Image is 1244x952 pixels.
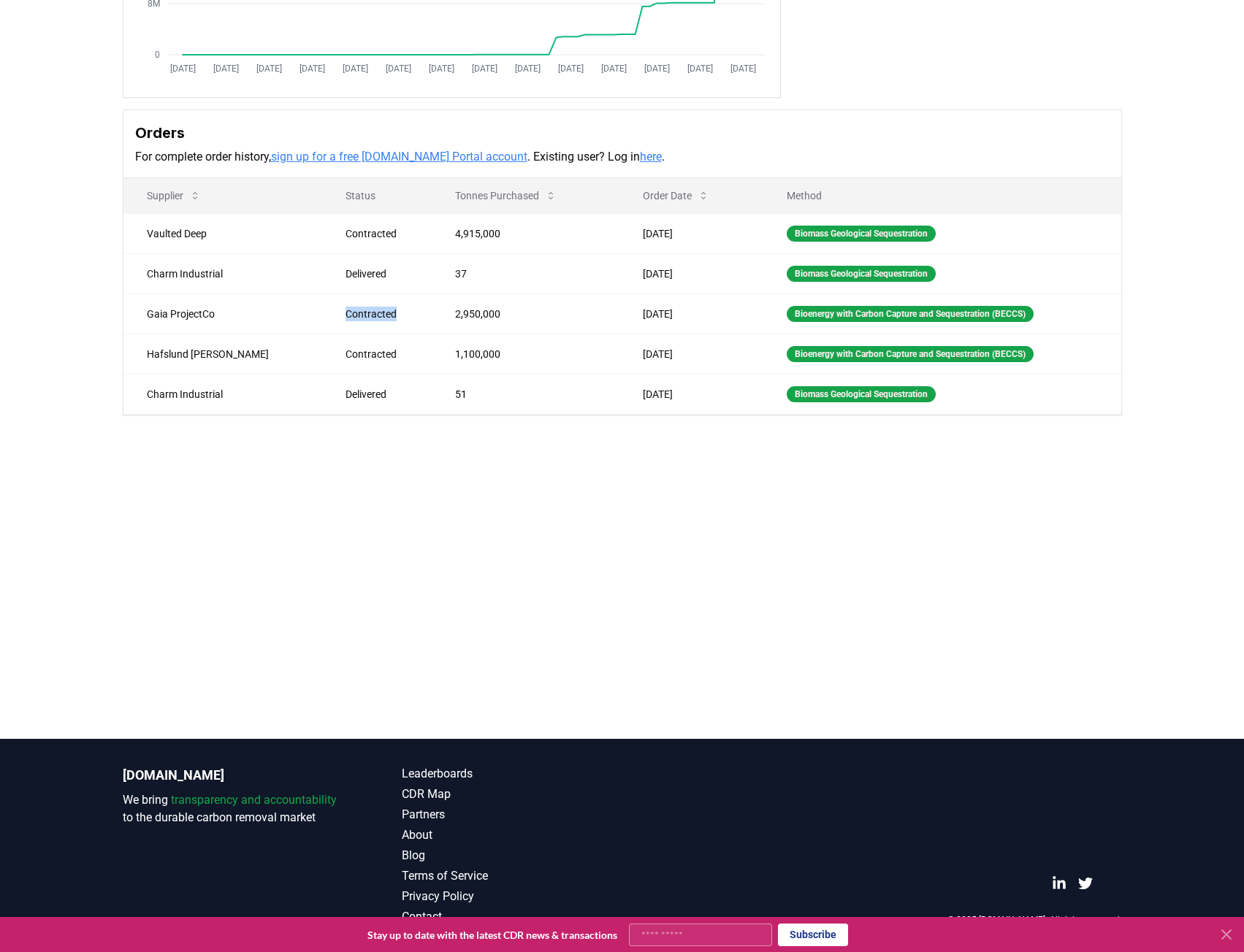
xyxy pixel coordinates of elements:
[123,213,323,253] td: Vaulted Deep
[631,181,721,210] button: Order Date
[123,791,343,826] p: We bring to the durable carbon removal market
[787,306,1034,322] div: Bioenergy with Carbon Capture and Sequestration (BECCS)
[299,64,324,74] tspan: [DATE]
[432,374,619,414] td: 51
[342,64,367,74] tspan: [DATE]
[644,64,669,74] tspan: [DATE]
[619,293,763,334] td: [DATE]
[402,867,622,885] a: Terms of Service
[443,181,568,210] button: Tonnes Purchased
[256,64,281,74] tspan: [DATE]
[1052,876,1066,891] a: LinkedIn
[385,64,411,74] tspan: [DATE]
[123,765,343,786] p: [DOMAIN_NAME]
[402,786,622,803] a: CDR Map
[402,847,622,864] a: Blog
[402,908,622,926] a: Contact
[640,150,662,164] a: here
[787,266,936,282] div: Biomass Geological Sequestration
[346,307,420,321] div: Contracted
[432,293,619,334] td: 2,950,000
[123,253,323,293] td: Charm Industrial
[471,64,497,74] tspan: [DATE]
[402,826,622,844] a: About
[155,50,160,60] tspan: 0
[346,266,420,281] div: Delivered
[947,914,1122,926] p: © 2025 [DOMAIN_NAME]. All rights reserved.
[619,213,763,253] td: [DATE]
[171,793,337,807] span: transparency and accountability
[557,64,583,74] tspan: [DATE]
[402,806,622,824] a: Partners
[600,64,626,74] tspan: [DATE]
[135,122,1110,144] h3: Orders
[123,334,323,374] td: Hafslund [PERSON_NAME]
[787,226,936,242] div: Biomass Geological Sequestration
[787,346,1034,362] div: Bioenergy with Carbon Capture and Sequestration (BECCS)
[135,148,1110,166] p: For complete order history, . Existing user? Log in .
[619,374,763,414] td: [DATE]
[123,374,323,414] td: Charm Industrial
[213,64,238,74] tspan: [DATE]
[514,64,540,74] tspan: [DATE]
[123,293,323,334] td: Gaia ProjectCo
[775,188,1110,203] p: Method
[432,253,619,293] td: 37
[402,765,622,783] a: Leaderboards
[346,347,420,361] div: Contracted
[402,888,622,905] a: Privacy Policy
[334,188,420,203] p: Status
[428,64,454,74] tspan: [DATE]
[346,226,420,241] div: Contracted
[1078,876,1093,891] a: Twitter
[346,387,420,402] div: Delivered
[169,64,195,74] tspan: [DATE]
[787,386,936,402] div: Biomass Geological Sequestration
[432,213,619,253] td: 4,915,000
[730,64,755,74] tspan: [DATE]
[135,181,213,210] button: Supplier
[271,150,527,164] a: sign up for a free [DOMAIN_NAME] Portal account
[619,334,763,374] td: [DATE]
[619,253,763,293] td: [DATE]
[432,334,619,374] td: 1,100,000
[687,64,712,74] tspan: [DATE]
